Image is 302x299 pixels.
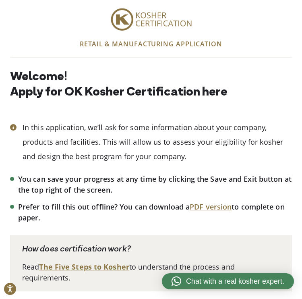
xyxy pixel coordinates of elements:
p: RETAIL & MANUFACTURING APPLICATION [80,39,222,49]
a: Chat with a real kosher expert. [162,273,294,289]
a: PDF version [190,202,232,212]
p: Read to understand the process and requirements. [22,262,280,283]
span: Chat with a real kosher expert. [186,276,284,287]
p: How does certification work? [22,243,280,255]
a: The Five Steps to Kosher [39,262,129,272]
h1: Welcome! Apply for OK Kosher Certification here [10,70,292,100]
li: Prefer to fill this out offline? You can download a to complete on paper. [18,201,292,223]
p: In this application, we’ll ask for some information about your company, products and facilities. ... [23,120,292,164]
li: You can save your progress at any time by clicking the Save and Exit button at the top right of t... [18,174,292,195]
